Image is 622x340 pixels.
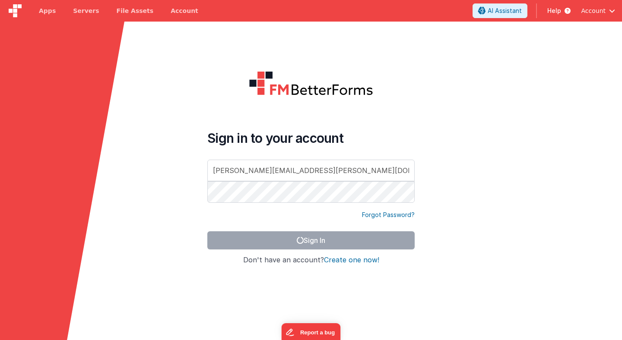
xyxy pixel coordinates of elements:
[324,256,379,264] button: Create one now!
[547,6,561,15] span: Help
[207,256,415,264] h4: Don't have an account?
[473,3,527,18] button: AI Assistant
[39,6,56,15] span: Apps
[581,6,606,15] span: Account
[362,211,415,219] a: Forgot Password?
[581,6,615,15] button: Account
[73,6,99,15] span: Servers
[207,130,415,146] h4: Sign in to your account
[117,6,154,15] span: File Assets
[207,231,415,249] button: Sign In
[207,160,415,181] input: Email Address
[488,6,522,15] span: AI Assistant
